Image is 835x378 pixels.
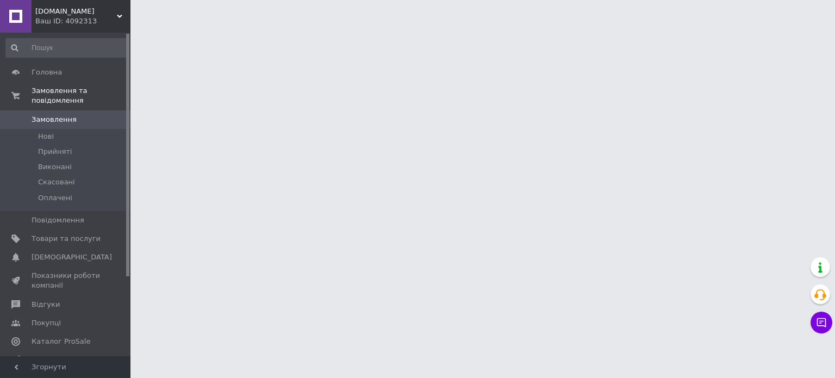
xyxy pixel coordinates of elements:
[38,177,75,187] span: Скасовані
[32,355,69,365] span: Аналітика
[32,115,77,125] span: Замовлення
[32,337,90,346] span: Каталог ProSale
[38,193,72,203] span: Оплачені
[32,67,62,77] span: Головна
[811,312,832,333] button: Чат з покупцем
[32,252,112,262] span: [DEMOGRAPHIC_DATA]
[38,162,72,172] span: Виконані
[35,16,130,26] div: Ваш ID: 4092313
[32,318,61,328] span: Покупці
[35,7,117,16] span: MOTOLION.PRO
[32,271,101,290] span: Показники роботи компанії
[5,38,128,58] input: Пошук
[32,300,60,309] span: Відгуки
[38,147,72,157] span: Прийняті
[32,215,84,225] span: Повідомлення
[38,132,54,141] span: Нові
[32,234,101,244] span: Товари та послуги
[32,86,130,106] span: Замовлення та повідомлення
